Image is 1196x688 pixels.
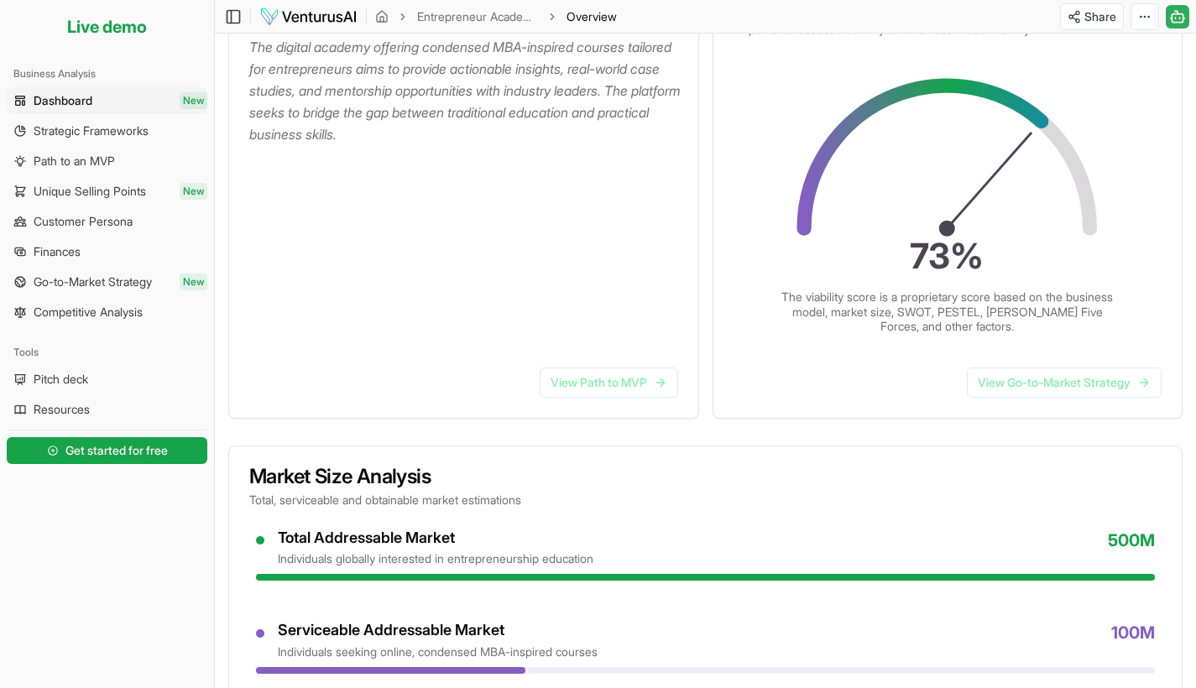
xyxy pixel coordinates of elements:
span: Overview [567,8,617,25]
a: View Path to MVP [540,367,678,398]
span: 100M [1111,621,1155,660]
span: New [180,274,207,290]
a: Entrepreneur Academy [417,8,538,25]
span: 500M [1108,529,1155,568]
p: Total, serviceable and obtainable market estimations [249,492,1162,508]
span: Competitive Analysis [34,304,143,321]
button: Get started for free [7,437,207,464]
span: Path to an MVP [34,153,115,169]
p: The digital academy offering condensed MBA-inspired courses tailored for entrepreneurs aims to pr... [249,36,685,145]
a: Strategic Frameworks [7,117,207,144]
a: Pitch deck [7,366,207,393]
div: Tools [7,339,207,366]
a: Go-to-Market StrategyNew [7,268,207,295]
a: Path to an MVP [7,148,207,175]
div: individuals seeking online, condensed MBA-inspired courses [278,644,598,660]
a: Competitive Analysis [7,299,207,326]
span: Strategic Frameworks [34,122,149,139]
div: Serviceable Addressable Market [278,621,598,640]
span: Go-to-Market Strategy [34,274,152,290]
span: New [180,183,207,200]
span: New [180,92,207,109]
span: Resources [34,401,90,418]
nav: breadcrumb [375,8,617,25]
h3: Market Size Analysis [249,466,1162,487]
a: View Go-to-Market Strategy [967,367,1162,398]
div: Business Analysis [7,60,207,87]
span: Share [1084,8,1116,25]
span: Dashboard [34,92,92,109]
a: Customer Persona [7,208,207,235]
a: DashboardNew [7,87,207,114]
span: Unique Selling Points [34,183,146,200]
span: Get started for free [65,442,168,459]
div: Total Addressable Market [278,529,593,548]
span: Customer Persona [34,213,133,230]
span: Finances [34,243,81,260]
a: Finances [7,238,207,265]
a: Unique Selling PointsNew [7,178,207,205]
p: The viability score is a proprietary score based on the business model, market size, SWOT, PESTEL... [780,289,1115,334]
button: Share [1060,3,1124,30]
div: individuals globally interested in entrepreneurship education [278,550,593,567]
a: Get started for free [7,434,207,467]
span: Pitch deck [34,371,88,388]
img: logo [259,7,358,27]
a: Resources [7,396,207,423]
text: 73 % [911,235,984,277]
